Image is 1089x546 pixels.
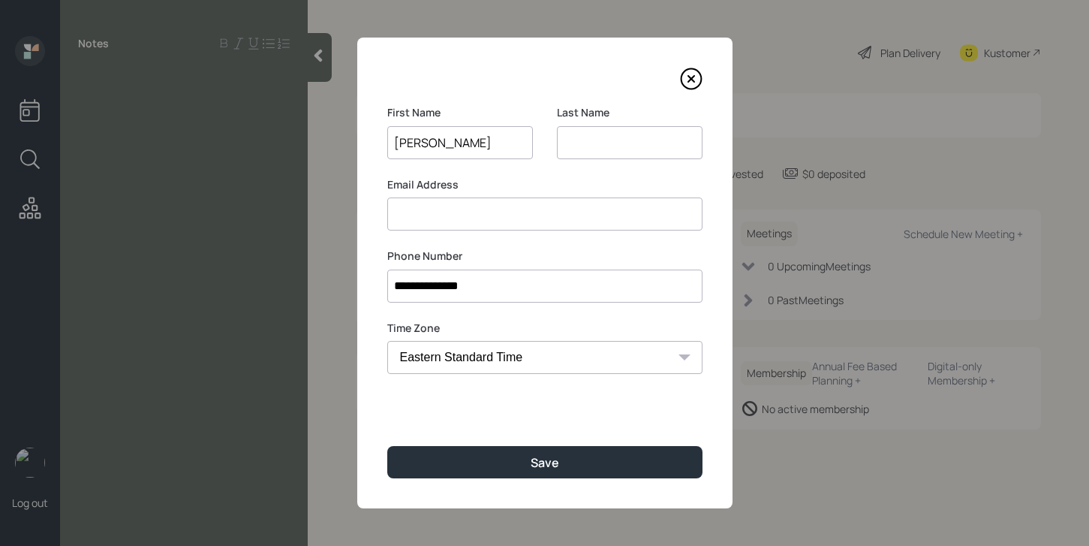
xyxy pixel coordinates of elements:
[531,454,559,471] div: Save
[387,249,702,264] label: Phone Number
[387,105,533,120] label: First Name
[387,177,702,192] label: Email Address
[557,105,702,120] label: Last Name
[387,321,702,336] label: Time Zone
[387,446,702,478] button: Save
